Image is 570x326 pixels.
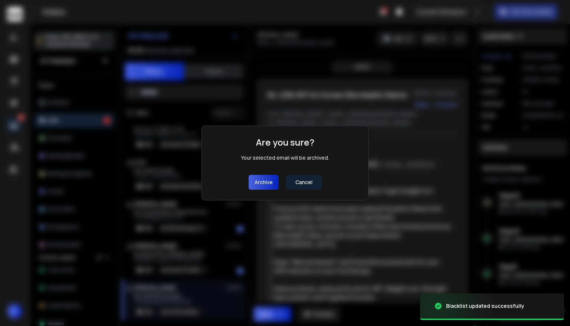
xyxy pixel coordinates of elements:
[286,175,322,190] button: Cancel
[249,175,279,190] button: archive
[255,179,273,186] p: archive
[256,136,314,148] h1: Are you sure?
[241,154,329,162] div: Your selected email will be archived.
[446,302,524,310] div: Blacklist updated successfully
